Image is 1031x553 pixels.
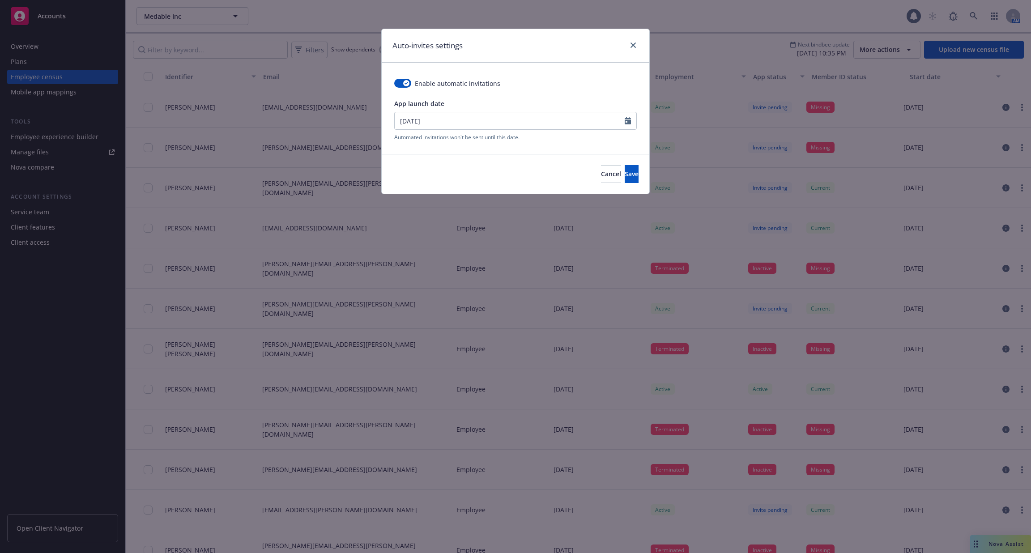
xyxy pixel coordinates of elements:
[415,79,500,88] span: Enable automatic invitations
[601,165,621,183] button: Cancel
[628,40,639,51] a: close
[394,133,637,141] span: Automated invitations won't be sent until this date.
[625,170,639,178] span: Save
[625,165,639,183] button: Save
[395,112,625,129] input: MM/DD/YYYY
[601,170,621,178] span: Cancel
[625,117,631,124] svg: Calendar
[394,99,444,108] span: App launch date
[392,40,463,51] h1: Auto-invites settings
